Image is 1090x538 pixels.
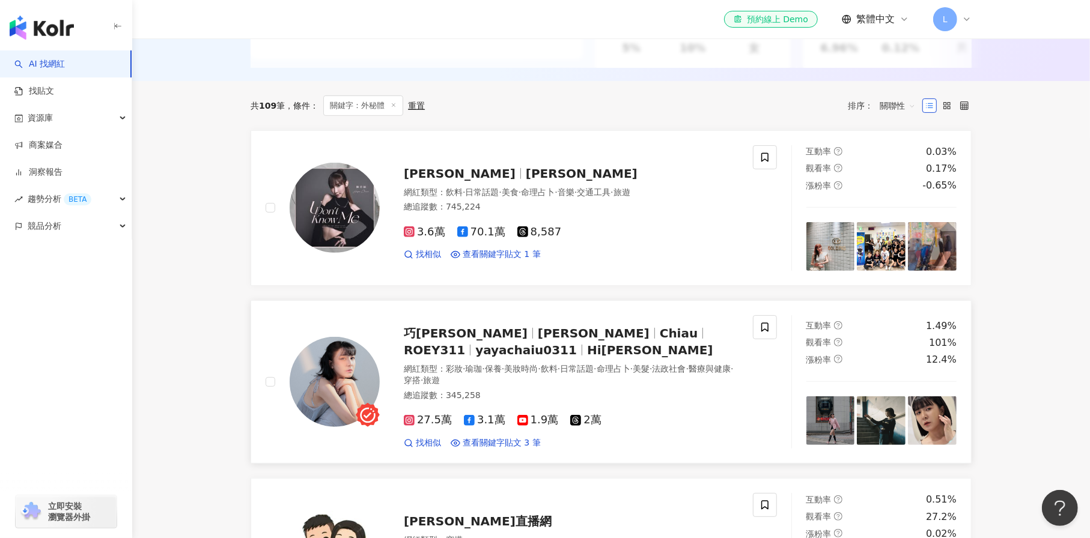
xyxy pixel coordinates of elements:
a: 找相似 [404,437,441,449]
span: · [519,187,521,197]
div: 排序： [848,96,922,115]
span: 命理占卜 [521,187,555,197]
a: 查看關鍵字貼文 3 筆 [451,437,541,449]
div: 1.49% [926,319,957,333]
span: · [463,187,465,197]
div: 網紅類型 ： [404,187,738,199]
span: 關鍵字：外秘體 [323,95,403,116]
div: 重置 [408,101,425,110]
img: post-image [908,396,957,445]
a: KOL Avatar[PERSON_NAME][PERSON_NAME]網紅類型：飲料·日常話題·美食·命理占卜·音樂·交通工具·旅遊總追蹤數：745,2243.6萬70.1萬8,587找相似查... [251,130,972,286]
span: question-circle [834,495,842,504]
span: 3.1萬 [464,414,505,426]
span: 2萬 [570,414,601,426]
span: question-circle [834,181,842,190]
div: 0.17% [926,162,957,175]
span: question-circle [834,512,842,521]
span: 法政社會 [653,364,686,373]
a: 找貼文 [14,85,54,97]
span: 美食 [502,187,519,197]
span: 彩妝 [446,364,463,373]
span: 查看關鍵字貼文 1 筆 [463,249,541,261]
a: KOL Avatar巧[PERSON_NAME][PERSON_NAME]ChiauROEY311yayachaiu0311Hi[PERSON_NAME]網紅類型：彩妝·瑜珈·保養·美妝時尚·飲... [251,300,972,464]
span: 音樂 [558,187,574,197]
span: [PERSON_NAME] [526,166,638,181]
span: · [686,364,689,373]
div: 網紅類型 ： [404,363,738,387]
span: · [650,364,652,373]
a: 找相似 [404,249,441,261]
span: 日常話題 [560,364,594,373]
span: 旅遊 [614,187,630,197]
span: 飲料 [446,187,463,197]
span: yayachaiu0311 [475,343,577,357]
span: question-circle [834,164,842,172]
span: 互動率 [806,147,832,156]
div: 總追蹤數 ： 745,224 [404,201,738,213]
span: 找相似 [416,437,441,449]
span: question-circle [834,338,842,346]
span: [PERSON_NAME] [404,166,516,181]
span: 70.1萬 [457,226,505,238]
span: question-circle [834,147,842,156]
a: searchAI 找網紅 [14,58,65,70]
span: question-circle [834,355,842,363]
span: 交通工具 [577,187,610,197]
img: post-image [806,222,855,271]
span: · [558,364,560,373]
span: 找相似 [416,249,441,261]
img: post-image [806,396,855,445]
span: · [463,364,465,373]
span: 美妝時尚 [504,364,538,373]
span: 飲料 [541,364,558,373]
span: 觀看率 [806,337,832,347]
span: 美髮 [633,364,650,373]
div: 共 筆 [251,101,285,110]
span: 命理占卜 [597,364,630,373]
span: 關聯性 [880,96,916,115]
span: · [502,364,504,373]
div: 預約線上 Demo [734,13,808,25]
img: post-image [908,222,957,271]
span: 漲粉率 [806,181,832,190]
iframe: Help Scout Beacon - Open [1042,490,1078,526]
span: ROEY311 [404,343,465,357]
span: question-circle [834,529,842,537]
span: [PERSON_NAME] [538,326,650,340]
span: 漲粉率 [806,355,832,364]
span: 旅遊 [423,375,440,385]
a: 商案媒合 [14,139,62,151]
span: 109 [259,101,276,110]
span: · [499,187,501,197]
img: logo [10,16,74,40]
span: · [610,187,613,197]
span: · [482,364,484,373]
div: 12.4% [926,353,957,366]
span: Chiau [660,326,698,340]
a: 查看關鍵字貼文 1 筆 [451,249,541,261]
span: · [538,364,540,373]
span: 立即安裝 瀏覽器外掛 [48,501,90,522]
img: KOL Avatar [290,337,380,427]
span: 趨勢分析 [28,186,91,213]
a: chrome extension立即安裝 瀏覽器外掛 [16,495,117,528]
img: post-image [857,396,906,445]
span: 繁體中文 [856,13,895,26]
span: · [574,187,577,197]
span: 競品分析 [28,213,61,240]
div: 0.03% [926,145,957,159]
span: 3.6萬 [404,226,445,238]
div: 101% [929,336,957,349]
span: rise [14,195,23,204]
span: 1.9萬 [517,414,559,426]
span: 互動率 [806,321,832,330]
span: 醫療與健康 [689,364,731,373]
a: 洞察報告 [14,166,62,178]
span: 觀看率 [806,163,832,173]
span: 日常話題 [465,187,499,197]
span: · [630,364,633,373]
span: [PERSON_NAME]直播網 [404,514,552,528]
span: 27.5萬 [404,414,452,426]
span: · [555,187,557,197]
span: 條件 ： [285,101,318,110]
